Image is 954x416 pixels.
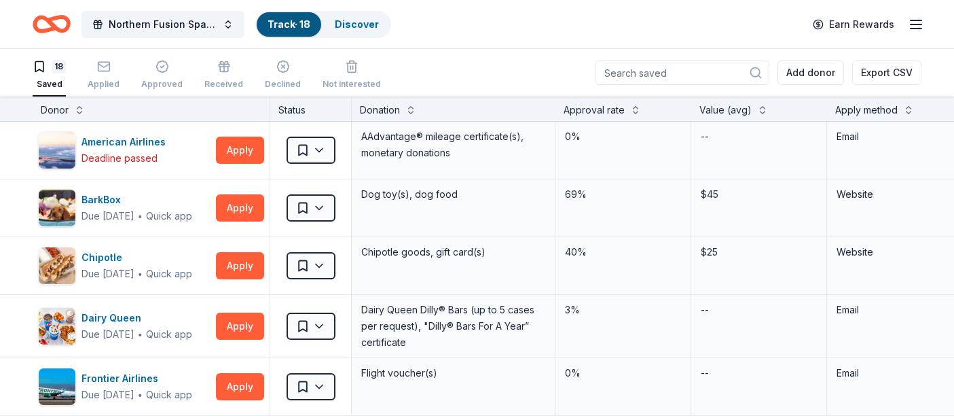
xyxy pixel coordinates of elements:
[837,244,953,260] div: Website
[109,16,217,33] span: Northern Fusion Spaghetti Fundraiser
[81,326,134,343] div: Due [DATE]
[81,192,192,208] div: BarkBox
[38,307,210,345] button: Image for Dairy QueenDairy QueenDue [DATE]∙Quick app
[204,54,243,97] button: Received
[38,189,210,227] button: Image for BarkBoxBarkBoxDue [DATE]∙Quick app
[699,243,818,262] div: $25
[595,60,769,85] input: Search saved
[216,252,264,279] button: Apply
[33,54,66,97] button: 18Saved
[39,308,75,345] img: Image for Dairy Queen
[335,18,379,30] a: Discover
[52,60,66,73] div: 18
[81,11,244,38] button: Northern Fusion Spaghetti Fundraiser
[137,210,143,222] span: ∙
[360,300,547,352] div: Dairy Queen Dilly® Bars (up to 5 cases per request), "Dilly® Bars For A Year” certificate
[360,127,547,162] div: AAdvantage® mileage certificate(s), monetary donations
[81,150,158,167] div: Deadline passed
[216,373,264,400] button: Apply
[216,313,264,340] button: Apply
[270,97,352,121] div: Status
[38,131,210,169] button: Image for American AirlinesAmerican AirlinesDeadline passed
[137,389,143,400] span: ∙
[38,368,210,406] button: Image for Frontier AirlinesFrontier AirlinesDue [DATE]∙Quick app
[33,8,71,40] a: Home
[323,79,381,90] div: Not interested
[699,127,710,146] div: --
[564,102,625,118] div: Approval rate
[39,132,75,169] img: Image for American Airlines
[699,364,710,383] div: --
[81,370,192,387] div: Frontier Airlines
[564,185,682,204] div: 69%
[141,79,183,90] div: Approved
[564,364,682,383] div: 0%
[699,102,752,118] div: Value (avg)
[146,328,192,341] div: Quick app
[81,249,192,266] div: Chipotle
[146,388,192,402] div: Quick app
[564,127,682,146] div: 0%
[81,266,134,282] div: Due [DATE]
[268,18,310,30] a: Track· 18
[360,364,547,383] div: Flight voucher(s)
[852,60,921,85] button: Export CSV
[41,102,69,118] div: Donor
[137,328,143,340] span: ∙
[837,302,953,318] div: Email
[837,365,953,381] div: Email
[265,79,301,90] div: Declined
[81,310,192,326] div: Dairy Queen
[699,300,710,319] div: --
[39,368,75,405] img: Image for Frontier Airlines
[323,54,381,97] button: Not interested
[216,194,264,222] button: Apply
[699,185,818,204] div: $45
[81,134,171,150] div: American Airlines
[777,60,844,85] button: Add donor
[265,54,301,97] button: Declined
[835,102,898,118] div: Apply method
[39,247,75,284] img: Image for Chipotle
[33,79,66,90] div: Saved
[137,268,143,279] span: ∙
[88,54,120,97] button: Applied
[837,186,953,203] div: Website
[564,243,682,262] div: 40%
[837,128,953,145] div: Email
[805,12,902,37] a: Earn Rewards
[360,243,547,262] div: Chipotle goods, gift card(s)
[38,247,210,285] button: Image for ChipotleChipotleDue [DATE]∙Quick app
[146,209,192,223] div: Quick app
[39,190,75,226] img: Image for BarkBox
[360,102,400,118] div: Donation
[564,300,682,319] div: 3%
[146,267,192,281] div: Quick app
[204,79,243,90] div: Received
[255,11,391,38] button: Track· 18Discover
[88,79,120,90] div: Applied
[360,185,547,204] div: Dog toy(s), dog food
[216,137,264,164] button: Apply
[81,208,134,224] div: Due [DATE]
[81,387,134,403] div: Due [DATE]
[141,54,183,97] button: Approved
